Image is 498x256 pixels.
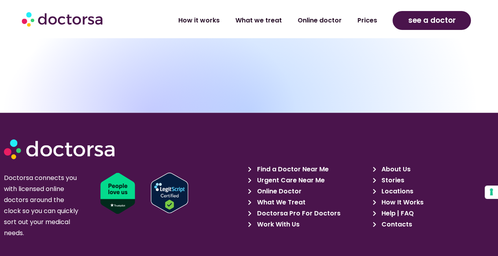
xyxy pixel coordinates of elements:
span: Find a Doctor Near Me [255,164,329,175]
a: What We Treat [248,197,368,208]
span: Contacts [380,219,412,230]
span: see a doctor [408,14,455,27]
a: Online doctor [289,11,349,30]
span: Online Doctor [255,186,302,197]
a: What we treat [227,11,289,30]
span: How It Works [380,197,424,208]
a: Doctorsa Pro For Doctors [248,208,368,219]
span: Locations [380,186,413,197]
a: Online Doctor [248,186,368,197]
a: Verify LegitScript Approval for www.doctorsa.com [151,173,252,213]
a: About Us [372,164,492,175]
a: How it works [170,11,227,30]
span: Work With Us [255,219,300,230]
span: Doctorsa Pro For Doctors [255,208,341,219]
a: Urgent Care Near Me [248,175,368,186]
a: Find a Doctor Near Me [248,164,368,175]
button: Your consent preferences for tracking technologies [485,186,498,199]
nav: Menu [134,11,385,30]
span: Stories [380,175,404,186]
span: Help | FAQ [380,208,414,219]
a: How It Works [372,197,492,208]
a: see a doctor [392,11,471,30]
a: Contacts [372,219,492,230]
p: Doctorsa connects you with licensed online doctors around the clock so you can quickly sort out y... [4,173,79,239]
span: About Us [380,164,411,175]
a: Locations [372,186,492,197]
a: Work With Us [248,219,368,230]
a: Prices [349,11,385,30]
img: Verify Approval for www.doctorsa.com [151,173,188,213]
a: Stories [372,175,492,186]
span: Urgent Care Near Me [255,175,325,186]
span: What We Treat [255,197,305,208]
a: Help | FAQ [372,208,492,219]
